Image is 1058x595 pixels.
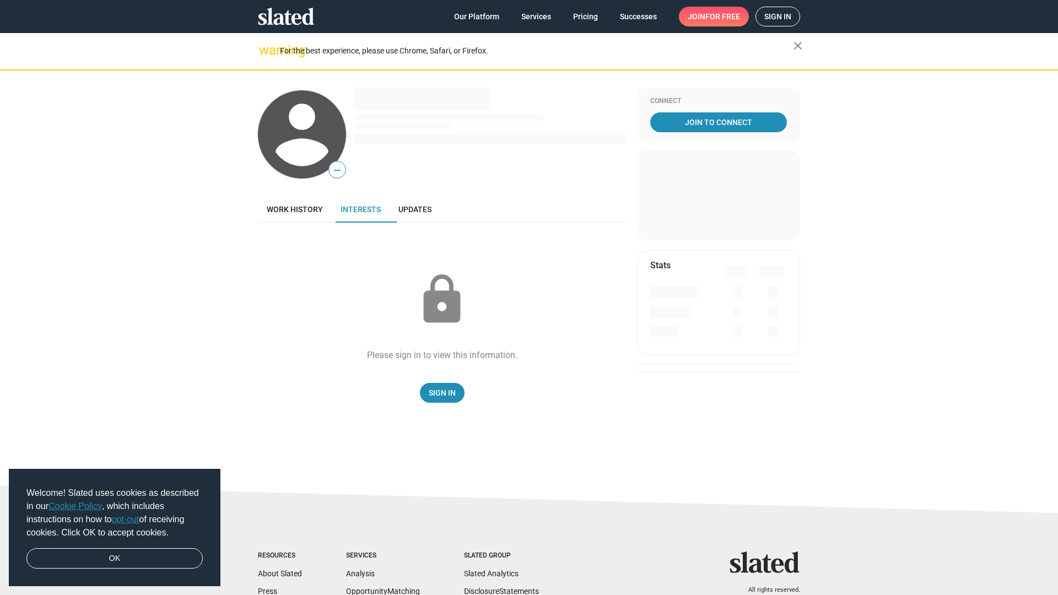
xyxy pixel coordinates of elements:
a: Interests [332,196,390,223]
a: Sign In [420,383,465,403]
a: Work history [258,196,332,223]
a: opt-out [112,515,139,524]
span: Sign In [429,383,456,403]
div: Resources [258,551,302,560]
span: Updates [398,205,431,214]
mat-icon: warning [259,44,272,57]
a: Sign in [755,7,800,26]
span: for free [705,7,740,26]
div: Slated Group [464,551,539,560]
a: About Slated [258,569,302,578]
span: Successes [620,7,657,26]
mat-icon: close [791,39,805,52]
a: Updates [390,196,440,223]
mat-card-title: Stats [650,259,671,271]
span: Services [521,7,551,26]
span: Pricing [573,7,598,26]
span: Our Platform [454,7,499,26]
a: Slated Analytics [464,569,519,578]
div: Services [346,551,420,560]
span: Interests [341,205,381,214]
span: — [329,163,346,177]
a: Successes [611,7,666,26]
span: Sign in [764,7,791,26]
a: Analysis [346,569,375,578]
span: Work history [267,205,323,214]
span: Join To Connect [652,112,785,132]
div: For the best experience, please use Chrome, Safari, or Firefox. [280,44,793,58]
a: Cookie Policy [48,501,102,511]
span: Join [688,7,740,26]
mat-icon: lock [414,272,469,327]
a: Pricing [564,7,607,26]
a: Our Platform [445,7,508,26]
div: cookieconsent [9,469,220,587]
a: dismiss cookie message [26,548,203,569]
div: Connect [650,97,787,106]
span: Welcome! Slated uses cookies as described in our , which includes instructions on how to of recei... [26,486,203,539]
div: Please sign in to view this information. [367,349,517,361]
a: Services [512,7,560,26]
a: Joinfor free [679,7,749,26]
a: Join To Connect [650,112,787,132]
